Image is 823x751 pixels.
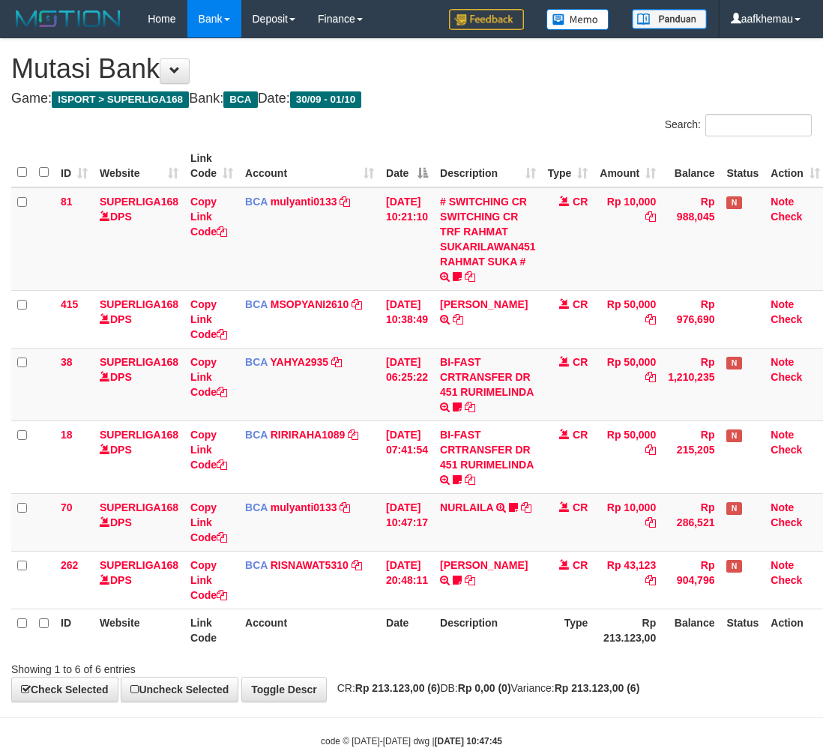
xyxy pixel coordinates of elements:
[594,348,662,420] td: Rp 50,000
[645,516,656,528] a: Copy Rp 10,000 to clipboard
[380,187,434,291] td: [DATE] 10:21:10
[271,429,346,441] a: RIRIRAHA1089
[440,501,493,513] a: NURLAILA
[271,356,329,368] a: YAHYA2935
[662,290,720,348] td: Rp 976,690
[94,145,184,187] th: Website: activate to sort column ascending
[241,677,327,702] a: Toggle Descr
[573,298,588,310] span: CR
[662,145,720,187] th: Balance
[465,574,475,586] a: Copy YOSI EFENDI to clipboard
[434,348,542,420] td: BI-FAST CRTRANSFER DR 451 RURIMELINDA
[662,187,720,291] td: Rp 988,045
[290,91,362,108] span: 30/09 - 01/10
[94,609,184,651] th: Website
[245,356,268,368] span: BCA
[94,290,184,348] td: DPS
[190,559,227,601] a: Copy Link Code
[61,559,78,571] span: 262
[355,682,441,694] strong: Rp 213.123,00 (6)
[542,609,594,651] th: Type
[645,313,656,325] a: Copy Rp 50,000 to clipboard
[771,444,802,456] a: Check
[11,656,332,677] div: Showing 1 to 6 of 6 entries
[380,551,434,609] td: [DATE] 20:48:11
[190,429,227,471] a: Copy Link Code
[55,145,94,187] th: ID: activate to sort column ascending
[435,736,502,747] strong: [DATE] 10:47:45
[11,7,125,30] img: MOTION_logo.png
[331,356,342,368] a: Copy YAHYA2935 to clipboard
[771,356,794,368] a: Note
[61,298,78,310] span: 415
[348,429,358,441] a: Copy RIRIRAHA1089 to clipboard
[771,559,794,571] a: Note
[594,551,662,609] td: Rp 43,123
[771,211,802,223] a: Check
[223,91,257,108] span: BCA
[352,559,362,571] a: Copy RISNAWAT5310 to clipboard
[662,551,720,609] td: Rp 904,796
[190,196,227,238] a: Copy Link Code
[100,196,178,208] a: SUPERLIGA168
[573,501,588,513] span: CR
[100,429,178,441] a: SUPERLIGA168
[771,574,802,586] a: Check
[440,559,528,571] a: [PERSON_NAME]
[245,501,268,513] span: BCA
[100,501,178,513] a: SUPERLIGA168
[52,91,189,108] span: ISPORT > SUPERLIGA168
[434,145,542,187] th: Description: activate to sort column ascending
[594,290,662,348] td: Rp 50,000
[726,429,741,442] span: Has Note
[61,501,73,513] span: 70
[94,493,184,551] td: DPS
[645,574,656,586] a: Copy Rp 43,123 to clipboard
[380,609,434,651] th: Date
[458,682,511,694] strong: Rp 0,00 (0)
[190,501,227,543] a: Copy Link Code
[340,196,350,208] a: Copy mulyanti0133 to clipboard
[434,609,542,651] th: Description
[245,429,268,441] span: BCA
[665,114,812,136] label: Search:
[662,493,720,551] td: Rp 286,521
[100,559,178,571] a: SUPERLIGA168
[645,211,656,223] a: Copy Rp 10,000 to clipboard
[726,196,741,209] span: Has Note
[380,290,434,348] td: [DATE] 10:38:49
[573,196,588,208] span: CR
[100,356,178,368] a: SUPERLIGA168
[662,420,720,493] td: Rp 215,205
[245,559,268,571] span: BCA
[61,356,73,368] span: 38
[55,609,94,651] th: ID
[184,145,239,187] th: Link Code: activate to sort column ascending
[662,348,720,420] td: Rp 1,210,235
[720,609,765,651] th: Status
[184,609,239,651] th: Link Code
[94,551,184,609] td: DPS
[352,298,362,310] a: Copy MSOPYANI2610 to clipboard
[380,420,434,493] td: [DATE] 07:41:54
[726,560,741,573] span: Has Note
[453,313,463,325] a: Copy USMAN JAELANI to clipboard
[271,298,349,310] a: MSOPYANI2610
[100,298,178,310] a: SUPERLIGA168
[542,145,594,187] th: Type: activate to sort column ascending
[245,196,268,208] span: BCA
[380,145,434,187] th: Date: activate to sort column descending
[594,493,662,551] td: Rp 10,000
[705,114,812,136] input: Search:
[726,357,741,370] span: Has Note
[573,429,588,441] span: CR
[645,444,656,456] a: Copy Rp 50,000 to clipboard
[190,356,227,398] a: Copy Link Code
[94,187,184,291] td: DPS
[440,298,528,310] a: [PERSON_NAME]
[190,298,227,340] a: Copy Link Code
[11,91,812,106] h4: Game: Bank: Date:
[11,677,118,702] a: Check Selected
[771,298,794,310] a: Note
[449,9,524,30] img: Feedback.jpg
